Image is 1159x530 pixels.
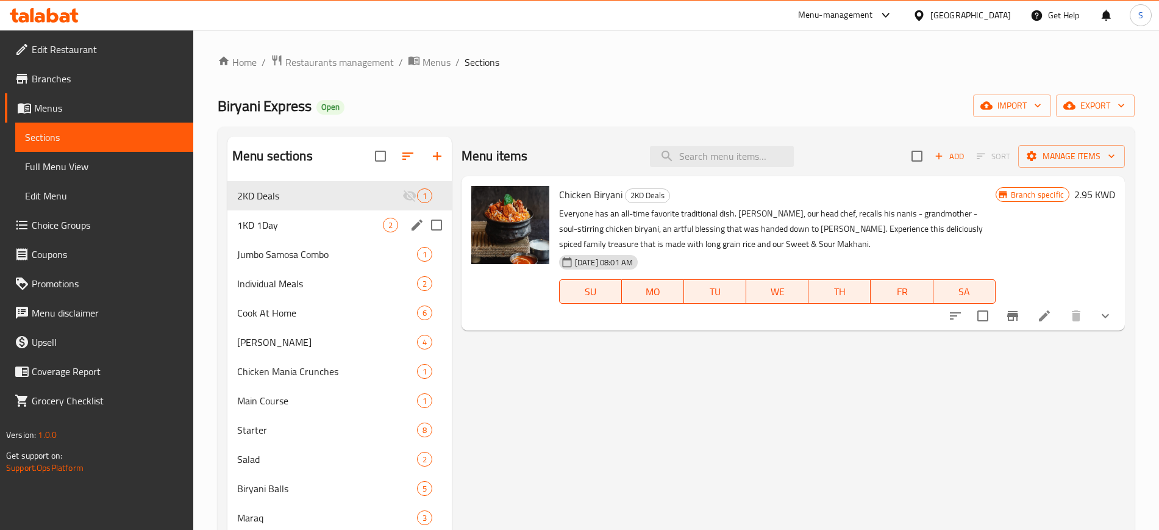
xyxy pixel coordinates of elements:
[417,188,432,203] div: items
[5,64,193,93] a: Branches
[417,335,432,349] div: items
[418,337,432,348] span: 4
[871,279,933,304] button: FR
[227,240,452,269] div: Jumbo Samosa Combo1
[650,146,794,167] input: search
[622,279,684,304] button: MO
[5,328,193,357] a: Upsell
[1066,98,1125,113] span: export
[418,454,432,465] span: 2
[471,186,549,264] img: Chicken Biryani
[32,306,184,320] span: Menu disclaimer
[15,181,193,210] a: Edit Menu
[25,188,184,203] span: Edit Menu
[5,269,193,298] a: Promotions
[237,510,417,525] span: Maraq
[32,335,184,349] span: Upsell
[570,257,638,268] span: [DATE] 08:01 AM
[5,93,193,123] a: Menus
[218,92,312,120] span: Biryani Express
[417,452,432,467] div: items
[813,283,866,301] span: TH
[417,306,432,320] div: items
[402,188,417,203] svg: Inactive section
[227,445,452,474] div: Salad2
[5,35,193,64] a: Edit Restaurant
[1018,145,1125,168] button: Manage items
[408,216,426,234] button: edit
[625,188,670,203] div: 2KD Deals
[998,301,1027,331] button: Branch-specific-item
[25,130,184,145] span: Sections
[227,386,452,415] div: Main Course1
[227,181,452,210] div: 2KD Deals1
[25,159,184,174] span: Full Menu View
[798,8,873,23] div: Menu-management
[455,55,460,70] li: /
[423,55,451,70] span: Menus
[237,452,417,467] span: Salad
[316,100,344,115] div: Open
[237,335,417,349] span: [PERSON_NAME]
[232,147,313,165] h2: Menu sections
[237,393,417,408] span: Main Course
[218,54,1135,70] nav: breadcrumb
[237,481,417,496] div: Biryani Balls
[933,149,966,163] span: Add
[227,269,452,298] div: Individual Meals2
[559,206,996,252] p: Everyone has an all-time favorite traditional dish. [PERSON_NAME], our head chef, recalls his nan...
[930,9,1011,22] div: [GEOGRAPHIC_DATA]
[218,55,257,70] a: Home
[423,141,452,171] button: Add section
[262,55,266,70] li: /
[559,185,622,204] span: Chicken Biryani
[418,483,432,495] span: 5
[32,71,184,86] span: Branches
[418,512,432,524] span: 3
[417,481,432,496] div: items
[418,190,432,202] span: 1
[32,42,184,57] span: Edit Restaurant
[15,152,193,181] a: Full Menu View
[5,357,193,386] a: Coverage Report
[6,427,36,443] span: Version:
[237,247,417,262] span: Jumbo Samosa Combo
[237,218,383,232] span: 1KD 1Day
[1061,301,1091,331] button: delete
[1028,149,1115,164] span: Manage items
[383,220,398,231] span: 2
[237,423,417,437] span: Starter
[1138,9,1143,22] span: S
[904,143,930,169] span: Select section
[34,101,184,115] span: Menus
[368,143,393,169] span: Select all sections
[417,247,432,262] div: items
[565,283,617,301] span: SU
[285,55,394,70] span: Restaurants management
[689,283,741,301] span: TU
[32,393,184,408] span: Grocery Checklist
[684,279,746,304] button: TU
[1091,301,1120,331] button: show more
[399,55,403,70] li: /
[970,303,996,329] span: Select to update
[559,279,622,304] button: SU
[1074,186,1115,203] h6: 2.95 KWD
[973,95,1051,117] button: import
[465,55,499,70] span: Sections
[418,307,432,319] span: 6
[393,141,423,171] span: Sort sections
[5,240,193,269] a: Coupons
[237,364,417,379] span: Chicken Mania Crunches
[227,474,452,503] div: Biryani Balls5
[6,448,62,464] span: Get support on:
[930,147,969,166] span: Add item
[237,306,417,320] span: Cook At Home
[938,283,991,301] span: SA
[5,210,193,240] a: Choice Groups
[746,279,808,304] button: WE
[383,218,398,232] div: items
